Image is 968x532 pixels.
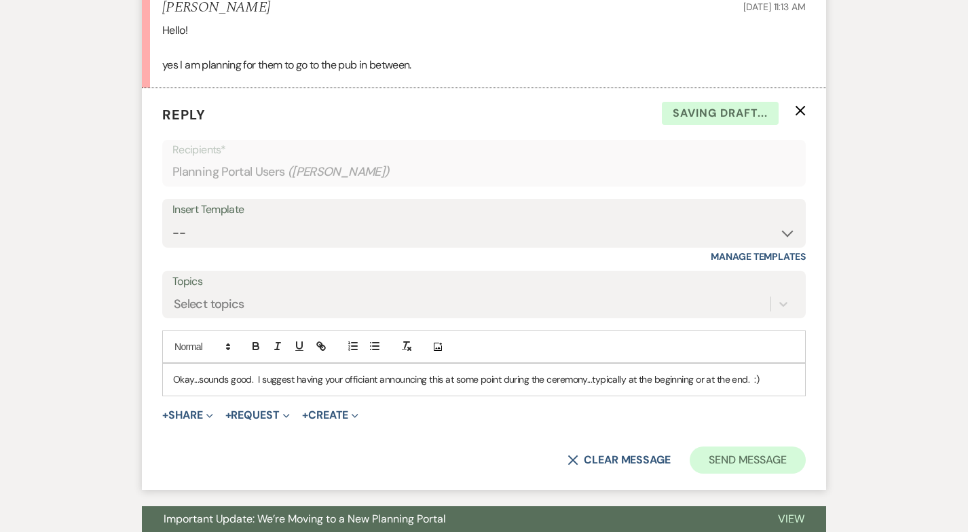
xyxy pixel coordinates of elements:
button: View [756,506,826,532]
span: + [162,410,168,421]
span: Saving draft... [662,102,779,125]
span: ( [PERSON_NAME] ) [288,163,390,181]
span: View [778,512,804,526]
p: yes I am planning for them to go to the pub in between. [162,56,806,74]
button: Request [225,410,290,421]
div: Planning Portal Users [172,159,796,185]
div: Select topics [174,295,244,313]
button: Share [162,410,213,421]
div: Insert Template [172,200,796,220]
button: Send Message [690,446,806,474]
span: [DATE] 11:13 AM [743,1,806,13]
button: Clear message [567,455,671,465]
button: Create [302,410,358,421]
span: Important Update: We’re Moving to a New Planning Portal [164,512,446,526]
p: Hello! [162,22,806,39]
a: Manage Templates [711,250,806,263]
span: + [302,410,308,421]
button: Important Update: We’re Moving to a New Planning Portal [142,506,756,532]
span: Reply [162,106,206,123]
span: + [225,410,231,421]
p: Okay...sounds good. I suggest having your officiant announcing this at some point during the cere... [173,372,795,387]
label: Topics [172,272,796,292]
p: Recipients* [172,141,796,159]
